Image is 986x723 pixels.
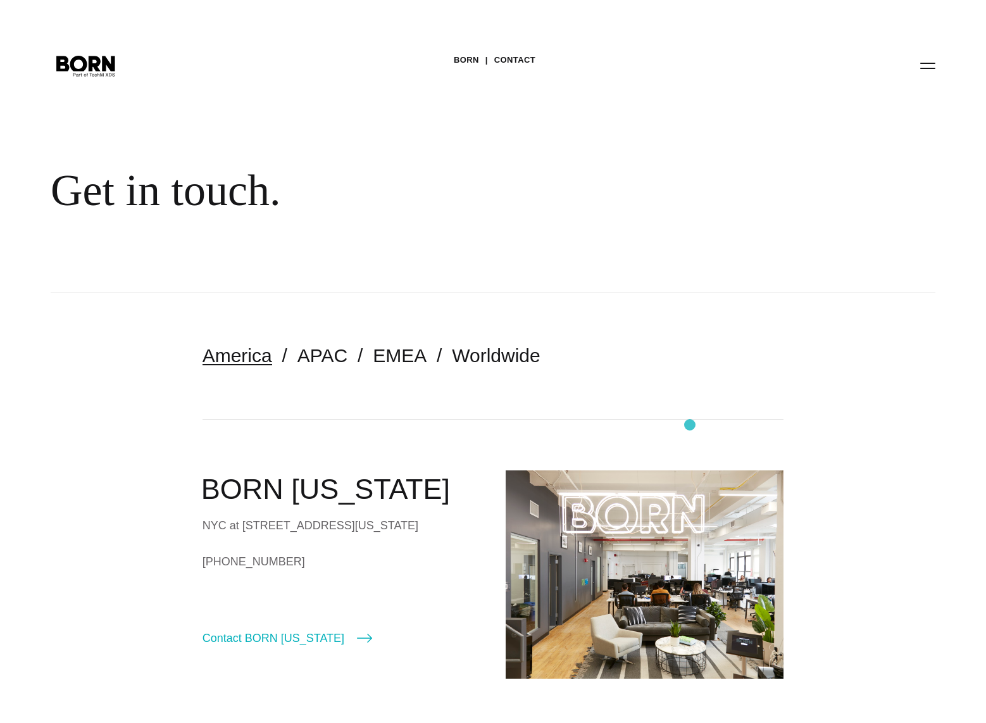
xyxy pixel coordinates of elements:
a: Worldwide [452,345,540,366]
div: NYC at [STREET_ADDRESS][US_STATE] [203,516,480,535]
h2: BORN [US_STATE] [201,470,480,508]
a: APAC [297,345,347,366]
a: Contact BORN [US_STATE] [203,629,372,647]
a: America [203,345,272,366]
a: BORN [454,51,479,70]
button: Open [913,52,943,79]
a: Contact [494,51,535,70]
a: EMEA [373,345,427,366]
a: [PHONE_NUMBER] [203,552,480,571]
div: Get in touch. [51,165,772,217]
